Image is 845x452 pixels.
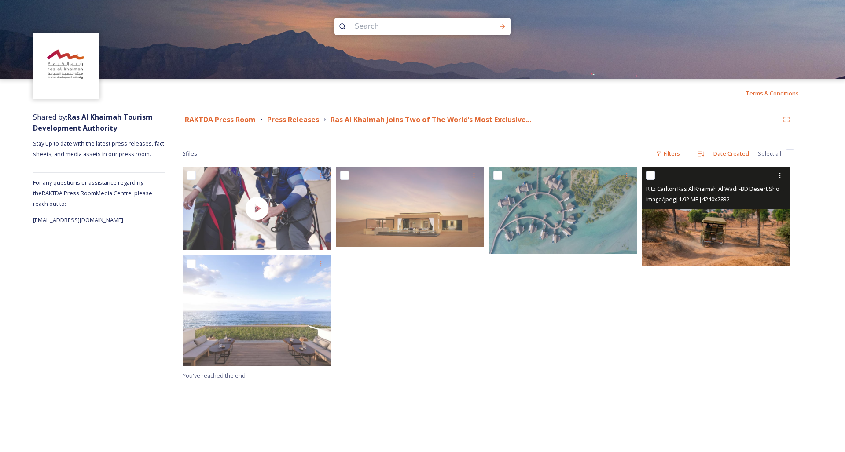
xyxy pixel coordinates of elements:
[33,216,123,224] span: [EMAIL_ADDRESS][DOMAIN_NAME]
[350,17,471,36] input: Search
[33,139,165,158] span: Stay up to date with the latest press releases, fact sheets, and media assets in our press room.
[489,167,637,254] img: Anantara Mina Al Arab Ras Al Khaimah Resort Guest Room Over Water Pool Villa Aerial.tif
[34,34,98,98] img: Logo_RAKTDA_RGB-01.png
[185,115,256,124] strong: RAKTDA Press Room
[267,115,319,124] strong: Press Releases
[746,88,812,98] a: Terms & Conditions
[758,149,781,158] span: Select all
[33,112,153,133] strong: Ras Al Khaimah Tourism Development Authority
[709,145,753,162] div: Date Created
[33,112,153,133] span: Shared by:
[183,149,197,158] span: 5 file s
[183,167,331,250] img: thumbnail
[746,89,799,97] span: Terms & Conditions
[651,145,684,162] div: Filters
[331,115,531,124] strong: Ras Al Khaimah Joins Two of The World’s Most Exclusive...
[33,179,152,208] span: For any questions or assistance regarding the RAKTDA Press Room Media Centre, please reach out to:
[642,167,790,266] img: Ritz Carlton Ras Al Khaimah Al Wadi -BD Desert Shoot (3).jpg
[646,184,801,193] span: Ritz Carlton Ras Al Khaimah Al Wadi -BD Desert Shoot (3).jpg
[183,255,331,366] img: Family Villa Shared Terrace.jpg
[183,372,246,379] span: You've reached the end
[646,195,730,203] span: image/jpeg | 1.92 MB | 4240 x 2832
[336,167,484,247] img: The Ritz-Carlton Ras Al Khaimah, Al Wadi Desert Signature Villa Exterior.jpg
